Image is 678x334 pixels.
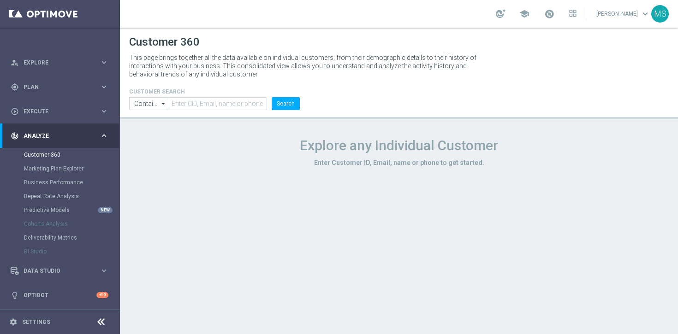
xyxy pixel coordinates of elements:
[169,97,267,110] input: Enter CID, Email, name or phone
[10,132,109,140] button: track_changes Analyze keyboard_arrow_right
[24,234,96,241] a: Deliverability Metrics
[100,58,108,67] i: keyboard_arrow_right
[11,291,19,299] i: lightbulb
[24,151,96,158] a: Customer 360
[11,59,19,67] i: person_search
[519,9,529,19] span: school
[24,165,96,172] a: Marketing Plan Explorer
[24,179,96,186] a: Business Performance
[11,83,100,91] div: Plan
[24,60,100,65] span: Explore
[24,162,119,176] div: Marketing Plan Explorer
[24,245,119,258] div: BI Studio
[10,292,109,299] button: lightbulb Optibot +10
[100,131,108,140] i: keyboard_arrow_right
[11,59,100,67] div: Explore
[11,107,100,116] div: Execute
[96,292,108,298] div: +10
[129,88,300,95] h4: CUSTOMER SEARCH
[24,176,119,189] div: Business Performance
[22,319,50,325] a: Settings
[272,97,300,110] button: Search
[11,132,100,140] div: Analyze
[98,207,113,213] div: NEW
[100,82,108,91] i: keyboard_arrow_right
[11,283,108,307] div: Optibot
[129,97,169,110] input: Contains
[24,84,100,90] span: Plan
[640,9,650,19] span: keyboard_arrow_down
[100,266,108,275] i: keyboard_arrow_right
[10,267,109,275] button: Data Studio keyboard_arrow_right
[651,5,669,23] div: MS
[24,193,96,200] a: Repeat Rate Analysis
[10,59,109,66] button: person_search Explore keyboard_arrow_right
[24,231,119,245] div: Deliverability Metrics
[129,137,669,154] h1: Explore any Individual Customer
[11,83,19,91] i: gps_fixed
[24,217,119,231] div: Cohorts Analysis
[24,206,96,214] a: Predictive Models
[10,83,109,91] button: gps_fixed Plan keyboard_arrow_right
[9,318,18,326] i: settings
[11,107,19,116] i: play_circle_outline
[24,268,100,274] span: Data Studio
[159,98,168,110] i: arrow_drop_down
[100,107,108,116] i: keyboard_arrow_right
[24,203,119,217] div: Predictive Models
[129,158,669,167] h3: Enter Customer ID, Email, name or phone to get started.
[10,108,109,115] button: play_circle_outline Execute keyboard_arrow_right
[24,133,100,139] span: Analyze
[11,267,100,275] div: Data Studio
[595,7,651,21] a: [PERSON_NAME]keyboard_arrow_down
[24,148,119,162] div: Customer 360
[24,109,100,114] span: Execute
[24,189,119,203] div: Repeat Rate Analysis
[129,53,484,78] p: This page brings together all the data available on individual customers, from their demographic ...
[11,132,19,140] i: track_changes
[24,283,96,307] a: Optibot
[129,35,669,49] h1: Customer 360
